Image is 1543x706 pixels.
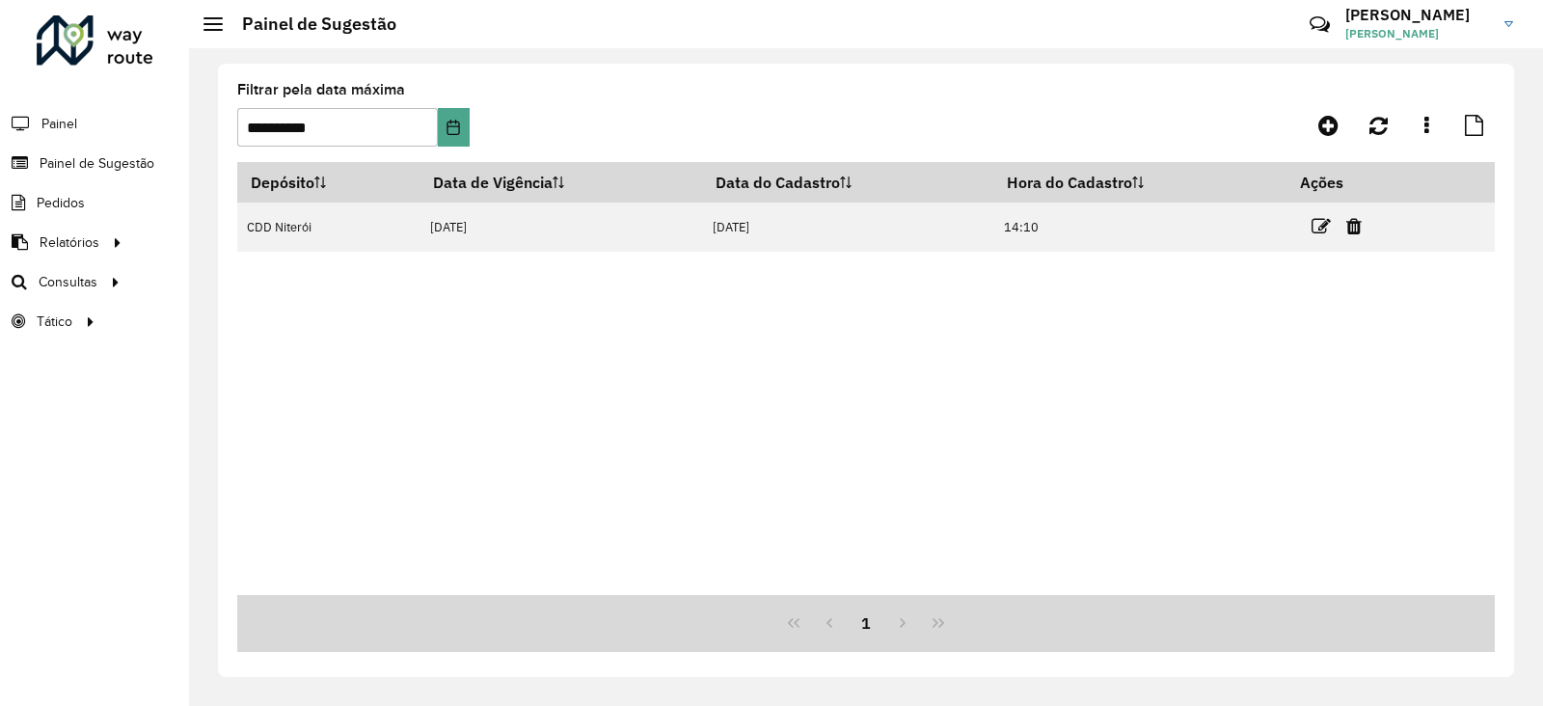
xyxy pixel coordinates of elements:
[40,232,99,253] span: Relatórios
[1345,25,1490,42] span: [PERSON_NAME]
[1345,6,1490,24] h3: [PERSON_NAME]
[438,108,469,147] button: Choose Date
[1346,213,1362,239] a: Excluir
[993,162,1286,203] th: Hora do Cadastro
[702,203,993,252] td: [DATE]
[223,14,396,35] h2: Painel de Sugestão
[237,162,420,203] th: Depósito
[237,78,405,101] label: Filtrar pela data máxima
[702,162,993,203] th: Data do Cadastro
[420,162,702,203] th: Data de Vigência
[237,203,420,252] td: CDD Niterói
[848,605,884,641] button: 1
[39,272,97,292] span: Consultas
[993,203,1286,252] td: 14:10
[40,153,154,174] span: Painel de Sugestão
[37,312,72,332] span: Tático
[37,193,85,213] span: Pedidos
[1286,162,1402,203] th: Ações
[1312,213,1331,239] a: Editar
[1299,4,1340,45] a: Contato Rápido
[420,203,702,252] td: [DATE]
[41,114,77,134] span: Painel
